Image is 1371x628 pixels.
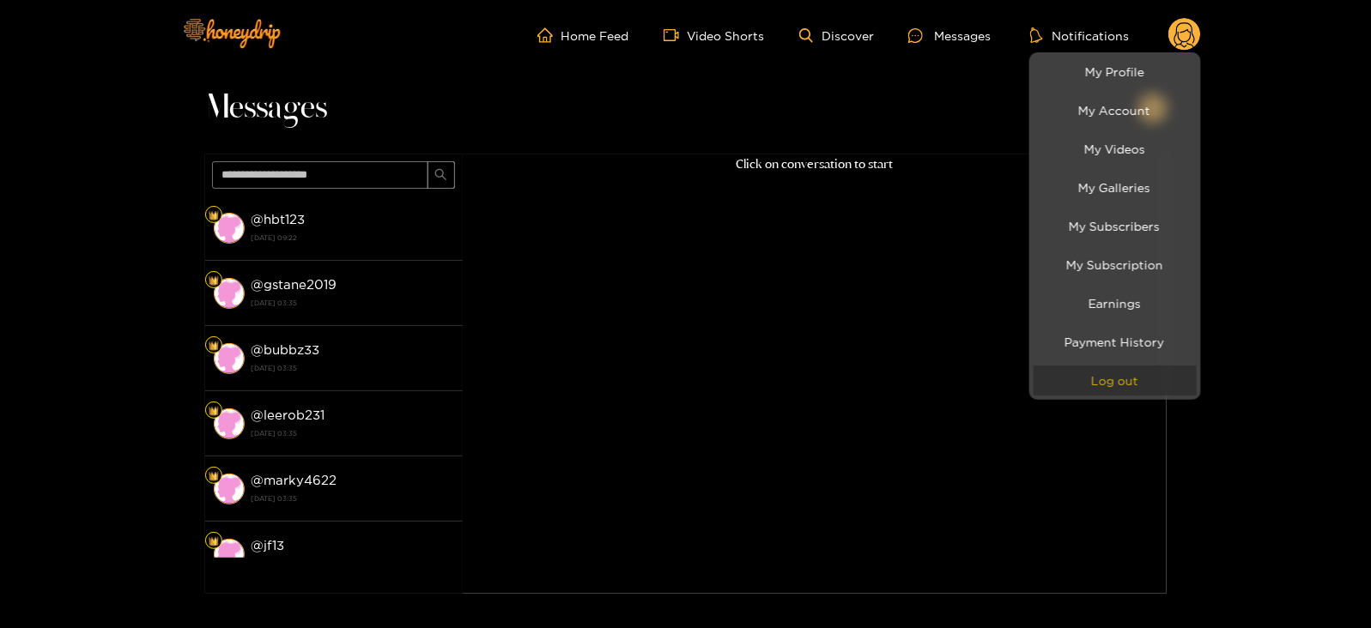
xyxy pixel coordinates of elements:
[1034,365,1197,396] button: Log out
[1034,57,1197,87] a: My Profile
[1034,172,1197,202] a: My Galleries
[1034,288,1197,318] a: Earnings
[1034,95,1197,125] a: My Account
[1034,250,1197,280] a: My Subscription
[1034,327,1197,357] a: Payment History
[1034,211,1197,241] a: My Subscribers
[1034,134,1197,164] a: My Videos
